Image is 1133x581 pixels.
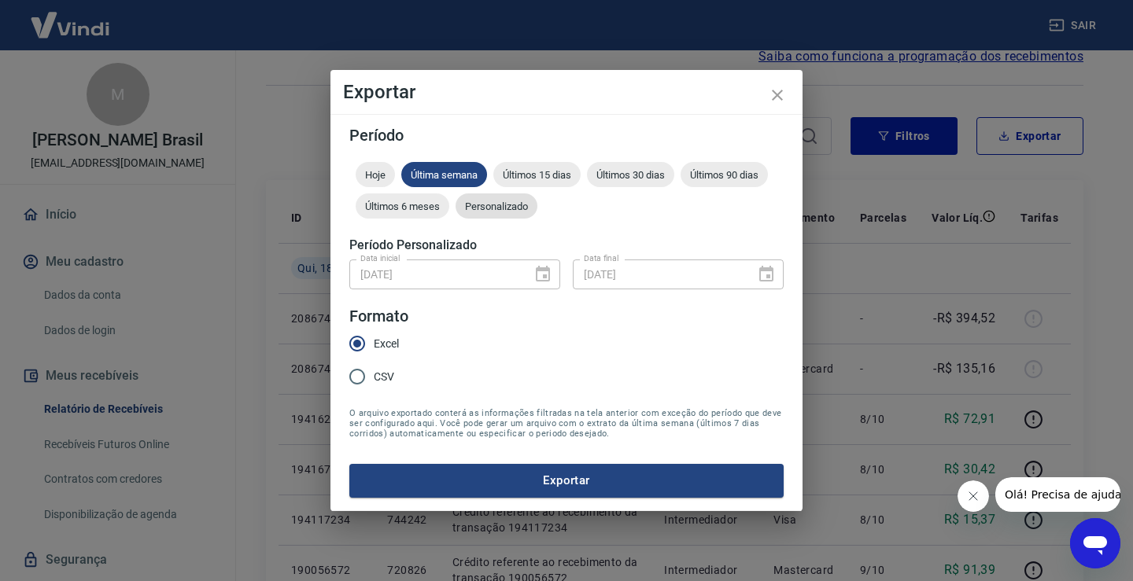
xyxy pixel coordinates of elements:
iframe: Fechar mensagem [958,480,989,512]
span: Excel [374,336,399,352]
span: Olá! Precisa de ajuda? [9,11,132,24]
h5: Período Personalizado [349,237,784,253]
div: Últimos 6 meses [356,193,449,219]
span: Personalizado [456,200,537,212]
div: Últimos 30 dias [587,162,674,187]
label: Data final [584,252,619,264]
label: Data inicial [360,252,400,264]
input: DD/MM/YYYY [573,259,744,289]
button: close [758,76,796,114]
iframe: Botão para abrir a janela de mensagens [1070,518,1120,568]
h5: Período [349,127,784,143]
input: DD/MM/YYYY [349,259,521,289]
span: Hoje [356,169,395,181]
div: Última semana [401,162,487,187]
div: Personalizado [456,193,537,219]
div: Últimos 90 dias [681,162,768,187]
button: Exportar [349,464,784,497]
h4: Exportar [343,83,790,101]
div: Últimos 15 dias [493,162,581,187]
div: Hoje [356,162,395,187]
span: Últimos 6 meses [356,200,449,212]
span: Últimos 30 dias [587,169,674,181]
iframe: Mensagem da empresa [995,477,1120,512]
span: CSV [374,369,394,385]
span: Últimos 90 dias [681,169,768,181]
legend: Formato [349,305,408,328]
span: Última semana [401,169,487,181]
span: Últimos 15 dias [493,169,581,181]
span: O arquivo exportado conterá as informações filtradas na tela anterior com exceção do período que ... [349,408,784,439]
